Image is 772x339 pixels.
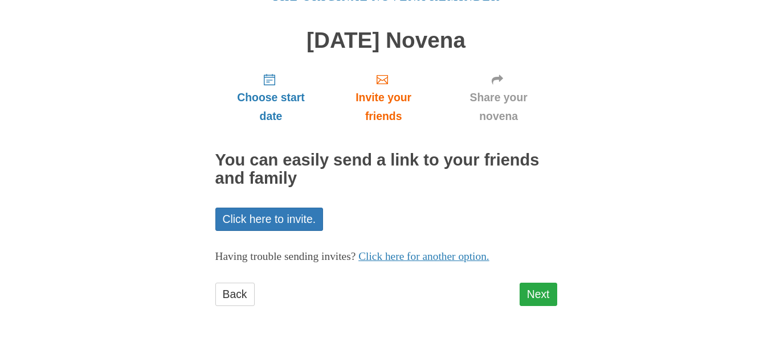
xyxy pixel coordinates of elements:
[440,64,557,131] a: Share your novena
[215,283,255,306] a: Back
[452,88,546,126] span: Share your novena
[215,64,327,131] a: Choose start date
[227,88,316,126] span: Choose start date
[215,208,324,231] a: Click here to invite.
[338,88,428,126] span: Invite your friends
[520,283,557,306] a: Next
[215,151,557,188] h2: You can easily send a link to your friends and family
[358,250,489,262] a: Click here for another option.
[215,28,557,53] h1: [DATE] Novena
[326,64,440,131] a: Invite your friends
[215,250,356,262] span: Having trouble sending invites?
